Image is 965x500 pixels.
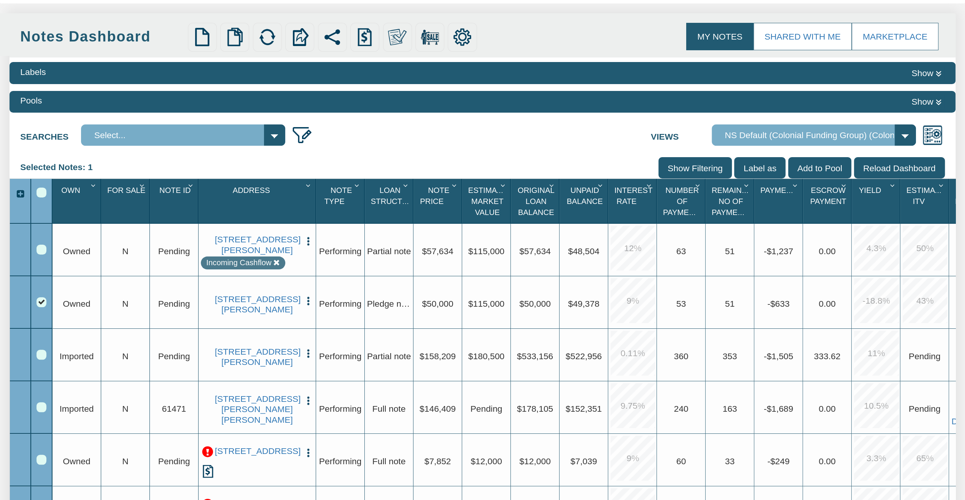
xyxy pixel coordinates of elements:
[356,28,374,46] img: history.png
[819,299,835,309] span: 0.00
[303,294,314,307] button: Press to open the note menu
[517,351,553,361] span: $533,156
[854,226,899,271] div: 4.3
[468,186,512,217] span: Estimated Market Value
[567,186,603,205] span: Unpaid Balance
[819,246,835,256] span: 0.00
[693,179,704,191] div: Column Menu
[59,404,94,414] span: Imported
[55,182,100,220] div: Own Sort None
[367,182,413,220] div: Sort None
[644,179,656,191] div: Column Menu
[372,404,406,414] span: Full note
[303,179,315,191] div: Column Menu
[324,186,352,205] span: Note Type
[323,28,342,46] img: share.svg
[367,299,413,309] span: Pledge note
[137,179,149,191] div: Column Menu
[854,182,900,220] div: Sort None
[906,186,950,205] span: Estimated Itv
[318,182,364,220] div: Note Type Sort None
[562,182,607,220] div: Sort None
[367,246,411,256] span: Partial note
[122,246,129,256] span: N
[158,246,190,256] span: Pending
[152,182,198,220] div: Sort None
[767,456,789,466] span: -$249
[401,179,412,191] div: Column Menu
[676,299,686,309] span: 53
[37,350,46,360] div: Row 3, Row Selection Checkbox
[610,182,656,220] div: Sort None
[122,456,129,466] span: N
[788,157,852,178] input: Add to Pool
[610,331,655,376] div: 0.11
[233,186,270,194] span: Address
[291,124,313,146] img: edit_filter_icon.png
[498,179,510,191] div: Column Menu
[421,28,439,46] img: for_sale.png
[819,456,835,466] span: 0.00
[764,351,793,361] span: -$1,505
[909,351,941,361] span: No Data
[519,246,551,256] span: $57,634
[909,404,941,414] span: No Data
[566,404,602,414] span: $152,351
[367,182,413,220] div: Loan Structure Sort None
[449,179,461,191] div: Column Menu
[610,226,655,271] div: 12.0
[571,456,597,466] span: $7,039
[519,299,551,309] span: $50,000
[303,296,314,306] img: cell-menu.png
[158,299,190,309] span: Pending
[805,182,851,220] div: Escrow Payment Sort None
[122,404,129,414] span: N
[651,124,712,143] label: Views
[725,456,734,466] span: 33
[303,234,314,247] button: Press to open the note menu
[186,179,197,191] div: Column Menu
[20,66,46,78] div: Labels
[518,186,555,217] span: Original Loan Balance
[676,246,686,256] span: 63
[352,179,364,191] div: Column Menu
[819,404,835,414] span: 0.00
[725,246,734,256] span: 51
[810,186,846,205] span: Escrow Payment
[303,394,314,406] button: Press to open the note menu
[303,347,314,359] button: Press to open the note menu
[674,351,688,361] span: 360
[20,94,42,107] div: Pools
[903,182,948,220] div: Estimated Itv Sort None
[20,26,184,47] div: Notes Dashboard
[676,456,686,466] span: 60
[887,179,899,191] div: Column Menu
[839,179,851,191] div: Column Menu
[725,299,734,309] span: 51
[422,246,453,256] span: $57,634
[708,182,754,220] div: Remaining No Of Payments Sort None
[158,456,190,466] span: Pending
[103,182,149,220] div: Sort None
[903,436,948,481] div: 65.0
[206,257,271,268] div: Note labeled as Incoming Cashflow
[562,182,607,220] div: Unpaid Balance Sort None
[162,404,186,414] span: 61471
[37,188,46,197] div: Select All
[122,299,129,309] span: N
[319,404,362,414] span: Performing
[471,456,502,466] span: $12,000
[215,446,300,456] a: 26626 W 16TH ST S, SAND SPRINGS, OK, 74063
[63,246,90,256] span: Owned
[422,299,453,309] span: $50,000
[319,351,362,361] span: Performing
[420,351,456,361] span: $158,209
[215,394,300,425] a: 739 N O'Brien St, SEYMOUR, IN, 47274
[757,182,802,220] div: Sort None
[610,383,655,428] div: 9.75
[468,246,504,256] span: $115,000
[464,182,510,220] div: Sort None
[859,186,881,194] span: Yield
[903,278,948,323] div: 43.0
[568,299,599,309] span: $49,378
